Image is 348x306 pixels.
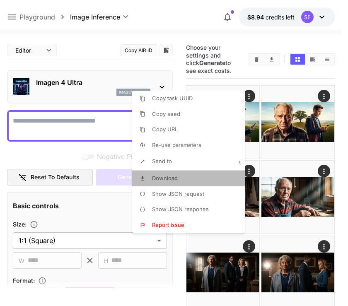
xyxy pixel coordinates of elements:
span: Copy URL [152,126,178,133]
span: Report issue [152,222,184,228]
span: Send to [152,158,172,164]
span: Show JSON response [152,206,209,212]
span: Copy task UUID [152,95,193,101]
span: Download [152,175,178,181]
span: Copy seed [152,111,180,117]
span: Show JSON request [152,190,204,197]
span: Re-use parameters [152,142,201,148]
